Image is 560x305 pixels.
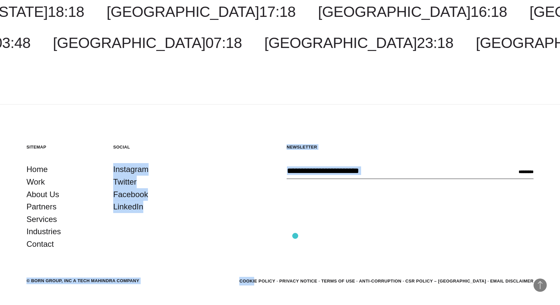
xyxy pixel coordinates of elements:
[287,144,534,150] h5: Newsletter
[26,225,61,238] a: Industries
[48,3,84,20] span: 18:18
[107,3,296,20] a: [GEOGRAPHIC_DATA]17:18
[206,34,242,51] span: 07:18
[264,34,453,51] a: [GEOGRAPHIC_DATA]23:18
[318,3,507,20] a: [GEOGRAPHIC_DATA]16:18
[113,176,137,188] a: Twitter
[113,163,149,176] a: Instagram
[471,3,507,20] span: 16:18
[279,279,317,283] a: Privacy Notice
[113,188,148,201] a: Facebook
[26,200,57,213] a: Partners
[26,163,48,176] a: Home
[490,279,534,283] a: Email Disclaimer
[259,3,296,20] span: 17:18
[359,279,401,283] a: Anti-Corruption
[239,279,275,283] a: Cookie Policy
[417,34,453,51] span: 23:18
[26,176,45,188] a: Work
[26,278,139,284] div: © BORN GROUP, INC A Tech Mahindra Company
[113,200,143,213] a: LinkedIn
[321,279,355,283] a: Terms of Use
[26,213,57,226] a: Services
[26,144,100,150] h5: Sitemap
[26,238,54,250] a: Contact
[113,144,187,150] h5: Social
[26,188,59,201] a: About Us
[53,34,242,51] a: [GEOGRAPHIC_DATA]07:18
[534,279,547,292] button: Back to Top
[405,279,486,283] a: CSR POLICY – [GEOGRAPHIC_DATA]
